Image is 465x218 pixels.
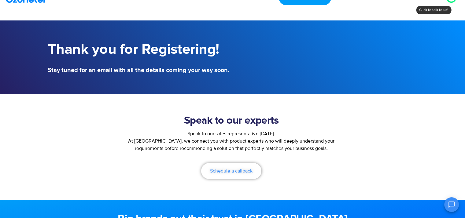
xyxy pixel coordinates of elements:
h2: Speak to our experts [123,115,340,127]
h1: Thank you for Registering! [48,41,230,58]
h5: Stay tuned for an email with all the details coming your way soon. [48,67,230,73]
button: Open chat [444,197,459,212]
span: Schedule a callback [210,169,253,173]
a: Schedule a callback [201,163,261,179]
div: Speak to our sales representative [DATE]. [123,130,340,137]
p: At [GEOGRAPHIC_DATA], we connect you with product experts who will deeply understand your require... [123,137,340,152]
